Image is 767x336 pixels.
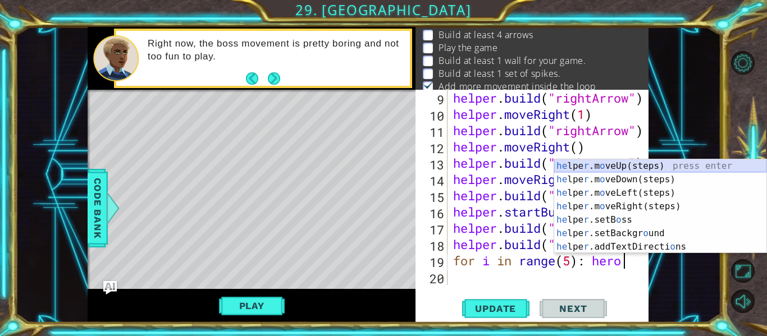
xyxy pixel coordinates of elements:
[418,108,448,124] div: 10
[731,289,755,313] button: Mute
[418,91,448,108] div: 9
[439,80,596,93] p: Add more movement inside the loop
[418,205,448,222] div: 16
[418,270,448,287] div: 20
[731,51,755,75] button: Level Options
[418,140,448,157] div: 12
[439,67,560,80] p: Build at least 1 set of spikes.
[464,303,527,314] span: Update
[439,54,586,67] p: Build at least 1 wall for your game.
[731,259,755,283] button: Maximize Browser
[418,222,448,238] div: 17
[418,173,448,189] div: 14
[548,303,598,314] span: Next
[268,72,280,85] button: Next
[418,124,448,140] div: 11
[418,254,448,270] div: 19
[246,72,268,85] button: Back
[219,295,285,316] button: Play
[439,42,497,54] p: Play the game
[418,189,448,205] div: 15
[423,80,434,89] img: Check mark for checkbox
[148,38,402,62] p: Right now, the boss movement is pretty boring and not too fun to play.
[103,281,117,294] button: Ask AI
[439,29,533,41] p: Build at least 4 arrows
[540,297,607,320] button: Next
[418,157,448,173] div: 13
[89,174,107,242] span: Code Bank
[462,297,529,320] button: Update
[418,238,448,254] div: 18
